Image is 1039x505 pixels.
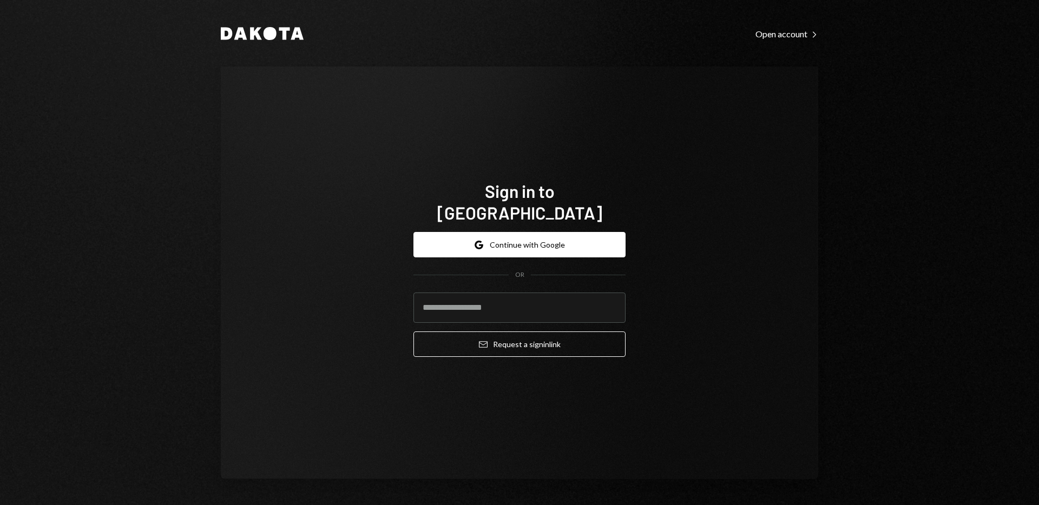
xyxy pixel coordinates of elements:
[413,180,626,223] h1: Sign in to [GEOGRAPHIC_DATA]
[413,232,626,257] button: Continue with Google
[755,28,818,39] a: Open account
[413,331,626,357] button: Request a signinlink
[515,270,524,280] div: OR
[755,29,818,39] div: Open account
